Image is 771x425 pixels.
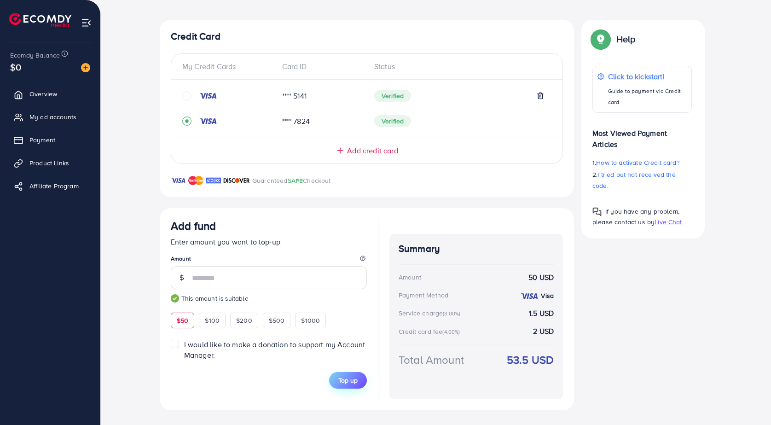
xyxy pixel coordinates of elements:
span: If you have any problem, please contact us by [592,207,679,227]
legend: Amount [171,255,367,266]
img: brand [223,175,250,186]
span: Ecomdy Balance [10,51,60,60]
h3: Add fund [171,219,216,233]
p: Enter amount you want to top-up [171,236,367,247]
div: Status [367,61,551,72]
p: Guaranteed Checkout [252,175,331,186]
strong: 53.5 USD [507,352,554,368]
span: I would like to make a donation to support my Account Manager. [184,339,365,360]
span: I tried but not received the code. [592,170,676,190]
div: Credit card fee [399,327,463,336]
img: image [81,63,90,72]
a: Affiliate Program [7,177,93,195]
strong: 2 USD [533,326,554,337]
p: 2. [592,169,692,191]
div: Service charge [399,309,463,318]
a: Product Links [7,154,93,172]
span: $50 [177,316,188,325]
h4: Credit Card [171,31,563,42]
span: $200 [236,316,252,325]
img: brand [171,175,186,186]
p: Most Viewed Payment Articles [592,120,692,150]
span: Add credit card [347,146,398,156]
span: Verified [374,115,411,127]
img: credit [199,117,217,125]
p: Click to kickstart! [608,71,687,82]
span: Product Links [29,158,69,168]
img: Popup guide [592,207,602,216]
span: $1000 [301,316,320,325]
span: SAFE [288,176,303,185]
div: Amount [399,273,421,282]
span: My ad accounts [29,112,76,122]
img: credit [520,292,539,300]
small: (3.00%) [443,310,460,317]
strong: 1.5 USD [529,308,554,319]
strong: 50 USD [528,272,554,283]
small: This amount is suitable [171,294,367,303]
span: Live Chat [655,217,682,227]
p: Help [616,34,636,45]
img: credit [199,92,217,99]
p: 1. [592,157,692,168]
img: logo [9,13,71,27]
img: Popup guide [592,31,609,47]
span: Overview [29,89,57,99]
strong: Visa [541,291,554,300]
svg: record circle [182,116,191,126]
span: $100 [205,316,220,325]
div: My Credit Cards [182,61,275,72]
span: $500 [269,316,285,325]
img: guide [171,294,179,303]
a: My ad accounts [7,108,93,126]
div: Card ID [275,61,367,72]
span: Payment [29,135,55,145]
img: brand [206,175,221,186]
button: Top up [329,372,367,389]
span: Top up [338,376,358,385]
h4: Summary [399,243,554,255]
iframe: Chat [732,384,764,418]
span: $0 [10,60,21,74]
img: brand [188,175,203,186]
svg: circle [182,91,191,100]
img: menu [81,17,92,28]
div: Total Amount [399,352,464,368]
small: (4.00%) [442,328,460,336]
span: How to activate Credit card? [596,158,679,167]
a: Overview [7,85,93,103]
span: Verified [374,90,411,102]
span: Affiliate Program [29,181,79,191]
div: Payment Method [399,291,448,300]
p: Guide to payment via Credit card [608,86,687,108]
a: Payment [7,131,93,149]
